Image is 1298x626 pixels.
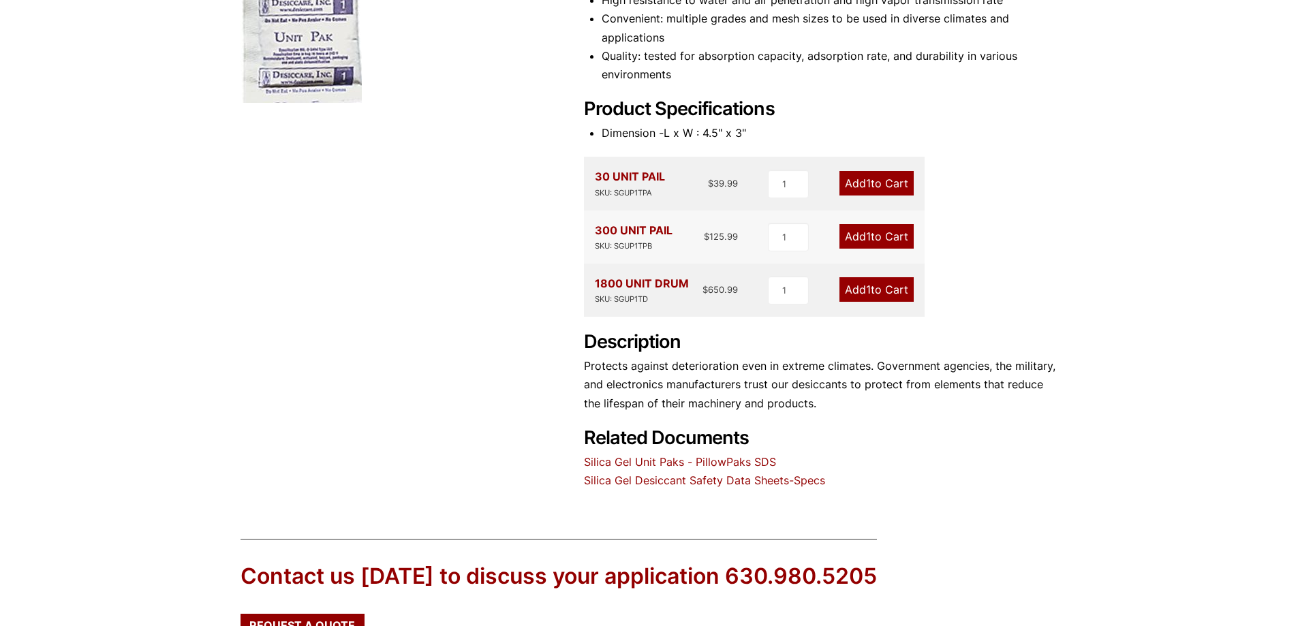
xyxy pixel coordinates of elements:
[584,357,1058,413] p: Protects against deterioration even in extreme climates. Government agencies, the military, and e...
[595,293,689,306] div: SKU: SGUP1TD
[602,124,1058,142] li: Dimension -L x W : 4.5" x 3"
[241,561,877,592] div: Contact us [DATE] to discuss your application 630.980.5205
[584,455,776,469] a: Silica Gel Unit Paks - PillowPaks SDS
[602,10,1058,46] li: Convenient: multiple grades and mesh sizes to be used in diverse climates and applications
[704,231,738,242] bdi: 125.99
[704,231,709,242] span: $
[839,224,914,249] a: Add1to Cart
[839,277,914,302] a: Add1to Cart
[602,47,1058,84] li: Quality: tested for absorption capacity, adsorption rate, and durability in various environments
[866,283,871,296] span: 1
[708,178,738,189] bdi: 39.99
[595,275,689,306] div: 1800 UNIT DRUM
[584,98,1058,121] h2: Product Specifications
[595,187,665,200] div: SKU: SGUP1TPA
[595,240,673,253] div: SKU: SGUP1TPB
[595,168,665,199] div: 30 UNIT PAIL
[866,230,871,243] span: 1
[595,221,673,253] div: 300 UNIT PAIL
[584,331,1058,354] h2: Description
[839,171,914,195] a: Add1to Cart
[702,284,708,295] span: $
[708,178,713,189] span: $
[702,284,738,295] bdi: 650.99
[584,473,825,487] a: Silica Gel Desiccant Safety Data Sheets-Specs
[866,176,871,190] span: 1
